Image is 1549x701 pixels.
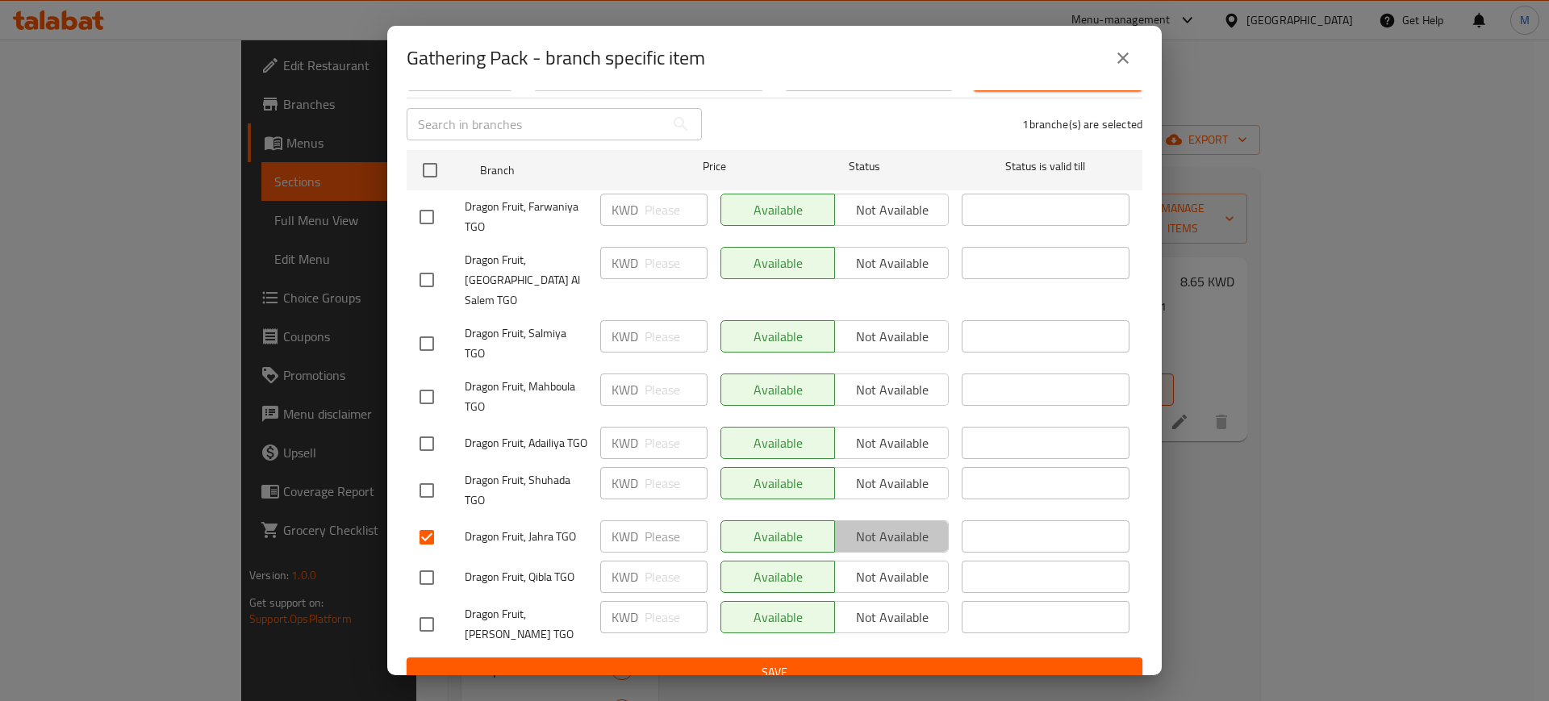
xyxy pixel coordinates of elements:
span: Status [781,156,949,177]
p: KWD [612,433,638,453]
button: Available [720,520,835,553]
p: KWD [612,253,638,273]
span: Not available [841,525,942,549]
span: Available [728,525,829,549]
input: Please enter price [645,373,708,406]
button: Not available [834,520,949,553]
span: Dragon Fruit, Mahboula TGO [465,377,587,417]
span: Status is valid till [962,156,1129,177]
p: KWD [612,607,638,627]
p: KWD [612,527,638,546]
input: Please enter price [645,520,708,553]
input: Please enter price [645,247,708,279]
input: Please enter price [645,561,708,593]
span: Dragon Fruit, Salmiya TGO [465,323,587,364]
p: 1 branche(s) are selected [1022,116,1142,132]
button: close [1104,39,1142,77]
p: KWD [612,380,638,399]
p: KWD [612,474,638,493]
input: Please enter price [645,320,708,353]
span: Price [661,156,768,177]
input: Please enter price [645,467,708,499]
span: Branch [480,161,648,181]
button: Save [407,657,1142,687]
input: Please enter price [645,194,708,226]
p: KWD [612,567,638,586]
span: Dragon Fruit, Shuhada TGO [465,470,587,511]
span: Dragon Fruit, Farwaniya TGO [465,197,587,237]
input: Search in branches [407,108,665,140]
span: Dragon Fruit, Adailiya TGO [465,433,587,453]
h2: Gathering Pack - branch specific item [407,45,705,71]
p: KWD [612,327,638,346]
span: Dragon Fruit, [GEOGRAPHIC_DATA] Al Salem TGO [465,250,587,311]
span: Dragon Fruit, Qibla TGO [465,567,587,587]
p: KWD [612,200,638,219]
input: Please enter price [645,427,708,459]
input: Please enter price [645,601,708,633]
span: Dragon Fruit, [PERSON_NAME] TGO [465,604,587,645]
span: Save [420,662,1129,682]
span: Dragon Fruit, Jahra TGO [465,527,587,547]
